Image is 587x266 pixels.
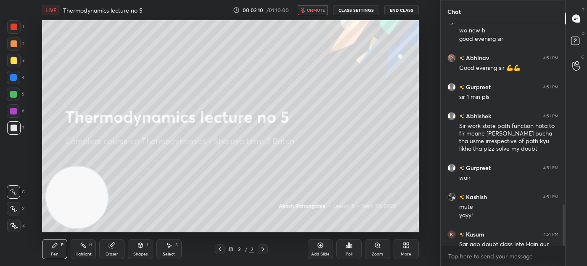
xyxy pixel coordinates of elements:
[447,193,456,201] img: a12fd4583e324a309dea513c39b38df4.jpg
[447,164,456,172] img: default.png
[235,247,243,252] div: 2
[582,7,584,13] p: T
[581,54,584,60] p: G
[447,54,456,62] img: 285f291b44b640339ec192cd14a78377.jpg
[543,194,558,199] div: 4:51 PM
[249,245,254,253] div: 2
[7,185,25,199] div: C
[459,122,558,153] div: Sir work state path function hota to fir meane [PERSON_NAME] pucha tha usme irrespective of path ...
[7,219,25,232] div: Z
[7,104,24,118] div: 6
[464,192,487,201] h6: Kashish
[89,243,92,247] div: H
[245,247,248,252] div: /
[51,252,58,256] div: Pen
[346,252,352,256] div: Poll
[74,252,92,256] div: Highlight
[7,88,24,101] div: 5
[7,121,24,135] div: 7
[464,82,491,91] h6: Gurpreet
[163,252,175,256] div: Select
[543,56,558,61] div: 4:51 PM
[543,165,558,170] div: 4:51 PM
[441,0,468,23] p: Chat
[543,85,558,90] div: 4:51 PM
[459,85,464,90] img: no-rating-badge.077c3623.svg
[464,230,484,239] h6: Kusum
[7,54,24,67] div: 3
[464,163,491,172] h6: Gurpreet
[7,202,25,215] div: X
[459,195,464,199] img: no-rating-badge.077c3623.svg
[441,23,565,246] div: grid
[459,166,464,170] img: no-rating-badge.077c3623.svg
[459,203,558,211] div: mute
[459,240,558,256] div: Sar aap doubt class lete Hain aur pata hi nahin chalta
[447,83,456,91] img: default.png
[61,243,63,247] div: P
[582,30,584,37] p: D
[459,56,464,61] img: no-rating-badge.077c3623.svg
[372,252,383,256] div: Zoom
[459,64,558,72] div: Good evening sir 💪💪
[459,35,558,43] div: good evening sir
[298,5,328,15] button: unmute
[447,230,456,239] img: 3
[447,112,456,120] img: default.png
[464,112,491,120] h6: Abhishek
[42,5,60,15] div: LIVE
[7,71,24,84] div: 4
[459,211,558,220] div: yayy!
[459,174,558,182] div: wair
[133,252,148,256] div: Shapes
[459,27,558,35] div: wo new h
[543,232,558,237] div: 4:51 PM
[459,93,558,101] div: sir 1 min pls
[7,20,24,34] div: 1
[384,5,419,15] button: End Class
[307,7,325,13] span: unmute
[147,243,149,247] div: L
[464,53,489,62] h6: Abhinav
[63,6,143,14] h4: Thermodynamics lecture no 5
[106,252,118,256] div: Eraser
[543,114,558,119] div: 4:51 PM
[7,37,24,51] div: 2
[175,243,178,247] div: S
[459,232,464,237] img: no-rating-badge.077c3623.svg
[459,114,464,119] img: no-rating-badge.077c3623.svg
[333,5,379,15] button: CLASS SETTINGS
[401,252,411,256] div: More
[311,252,330,256] div: Add Slide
